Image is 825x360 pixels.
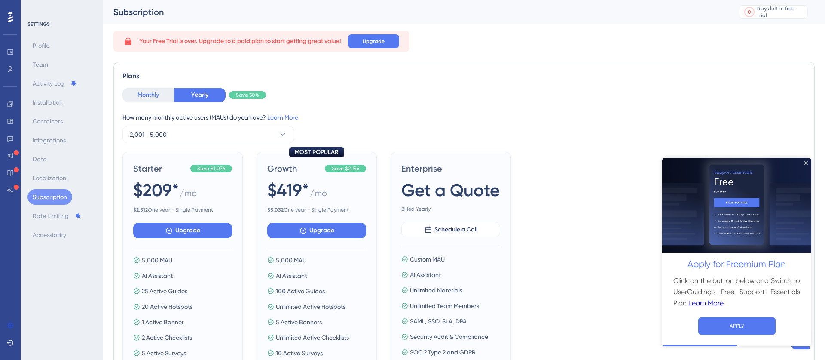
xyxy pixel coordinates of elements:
span: $419* [267,178,309,202]
div: days left in free trial [757,5,805,19]
button: Schedule a Call [401,222,500,237]
span: 100 Active Guides [276,286,325,296]
span: Custom MAU [410,254,445,265]
button: Data [27,151,52,167]
img: launcher-image-alternative-text [3,5,18,21]
div: Close Preview [142,3,146,7]
span: 20 Active Hotspots [142,302,192,312]
button: Upgrade [133,223,232,238]
div: SETTINGS [27,21,97,28]
span: 1 Active Banner [142,317,184,327]
span: Save $1,076 [197,165,225,172]
span: Upgrade [363,38,385,45]
button: Installation [27,95,68,110]
span: 10 Active Surveys [276,348,323,358]
span: AI Assistant [142,271,173,281]
button: Upgrade [267,223,366,238]
button: Team [27,57,53,72]
span: AI Assistant [410,270,441,280]
button: Yearly [174,88,226,102]
b: $ 5,032 [267,207,284,213]
button: Localization [27,170,71,186]
button: Profile [27,38,55,53]
span: Starter [133,163,187,175]
h3: Click on the button below and Switch to UserGuiding's Free Support Essentials Plan. [11,117,138,151]
div: Plans [122,71,806,81]
span: SOC 2 Type 2 and GDPR [410,347,476,357]
span: Billed Yearly [401,206,500,212]
span: 5 Active Surveys [142,348,186,358]
div: MOST POPULAR [289,147,344,157]
span: Schedule a Call [434,225,477,235]
span: SAML, SSO, SLA, DPA [410,316,467,326]
b: $ 2,512 [133,207,148,213]
span: 5,000 MAU [276,255,306,265]
button: APPLY [36,160,113,177]
span: Security Audit & Compliance [410,332,488,342]
button: Monthly [122,88,174,102]
a: Learn More [267,114,298,121]
h2: Apply for Freemium Plan [7,99,142,114]
button: Rate Limiting [27,208,87,224]
span: Get a Quote [401,178,500,202]
button: 2,001 - 5,000 [122,126,294,143]
span: One year - Single Payment [133,206,232,213]
span: Save $2,156 [332,165,359,172]
div: How many monthly active users (MAUs) do you have? [122,112,806,123]
span: One year - Single Payment [267,206,366,213]
span: 5,000 MAU [142,255,172,265]
span: Your Free Trial is over. Upgrade to a paid plan to start getting great value! [139,36,341,46]
button: Containers [27,114,68,129]
span: Unlimited Active Checklists [276,332,349,343]
span: 2 Active Checklists [142,332,192,343]
a: Learn More [26,140,61,151]
div: Subscription [113,6,718,18]
span: AI Assistant [276,271,307,281]
span: Unlimited Active Hotspots [276,302,345,312]
button: Upgrade [348,34,399,48]
button: Subscription [27,189,72,205]
span: Growth [267,163,321,175]
span: $209* [133,178,179,202]
span: / mo [310,187,327,203]
button: Integrations [27,132,71,148]
button: Accessibility [27,227,71,243]
span: Enterprise [401,163,500,175]
span: Upgrade [175,225,200,236]
span: Upgrade [309,225,334,236]
span: Save 30% [236,92,259,98]
span: Unlimited Team Members [410,301,479,311]
div: 0 [748,9,751,15]
span: 25 Active Guides [142,286,187,296]
span: / mo [180,187,197,203]
span: 2,001 - 5,000 [130,129,167,140]
span: 5 Active Banners [276,317,322,327]
span: Unlimited Materials [410,285,462,295]
button: Activity Log [27,76,82,91]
